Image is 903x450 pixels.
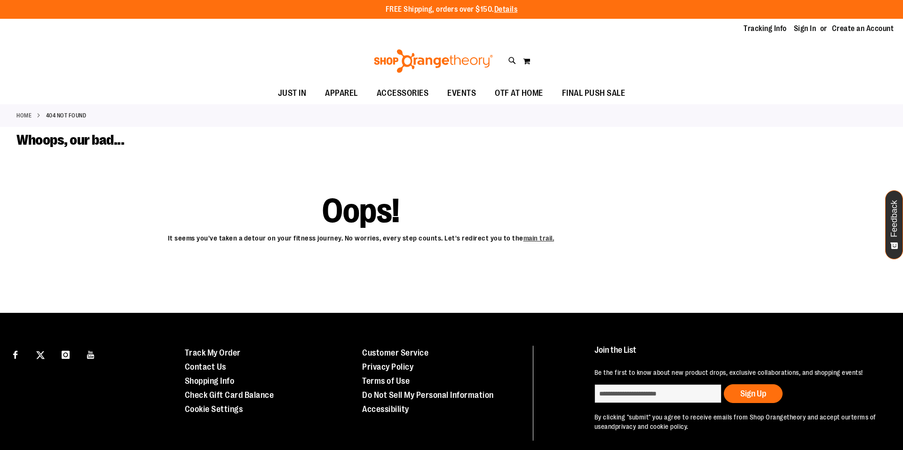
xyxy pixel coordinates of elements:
img: Twitter [36,351,45,359]
a: main trail. [523,234,554,242]
span: Whoops, our bad... [16,132,124,148]
a: FINAL PUSH SALE [553,83,635,104]
a: Shopping Info [185,376,235,386]
a: EVENTS [438,83,485,104]
a: Customer Service [362,348,428,357]
a: Visit our X page [32,346,49,362]
a: privacy and cookie policy. [615,423,689,430]
input: enter email [594,384,721,403]
a: Contact Us [185,362,226,372]
span: EVENTS [447,83,476,104]
a: Privacy Policy [362,362,413,372]
span: Feedback [890,200,899,237]
a: Check Gift Card Balance [185,390,274,400]
span: OTF AT HOME [495,83,543,104]
span: Sign Up [740,389,766,398]
img: Shop Orangetheory [372,49,494,73]
p: By clicking "submit" you agree to receive emails from Shop Orangetheory and accept our and [594,412,881,431]
a: Cookie Settings [185,404,243,414]
button: Sign Up [724,384,783,403]
a: Create an Account [832,23,894,34]
span: Oops! [322,202,400,219]
a: OTF AT HOME [485,83,553,104]
a: Sign In [794,23,816,34]
a: APPAREL [316,83,367,104]
a: Do Not Sell My Personal Information [362,390,494,400]
a: Track My Order [185,348,241,357]
a: ACCESSORIES [367,83,438,104]
p: Be the first to know about new product drops, exclusive collaborations, and shopping events! [594,368,881,377]
span: APPAREL [325,83,358,104]
strong: 404 Not Found [46,111,87,120]
a: Terms of Use [362,376,410,386]
p: It seems you've taken a detour on your fitness journey. No worries, every step counts. Let's redi... [16,229,705,243]
a: Accessibility [362,404,409,414]
a: Details [494,5,518,14]
p: FREE Shipping, orders over $150. [386,4,518,15]
a: JUST IN [269,83,316,104]
a: Visit our Facebook page [7,346,24,362]
span: ACCESSORIES [377,83,429,104]
a: Visit our Youtube page [83,346,99,362]
span: JUST IN [278,83,307,104]
a: Tracking Info [744,23,787,34]
button: Feedback - Show survey [885,190,903,259]
h4: Join the List [594,346,881,363]
a: Visit our Instagram page [57,346,74,362]
a: Home [16,111,32,120]
span: FINAL PUSH SALE [562,83,626,104]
